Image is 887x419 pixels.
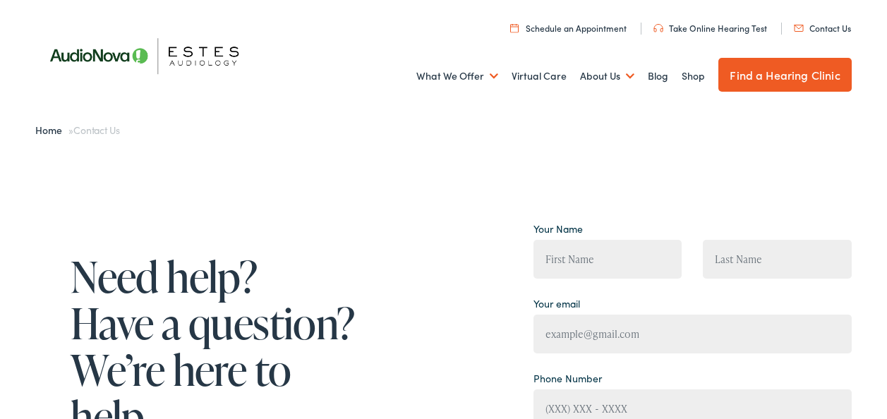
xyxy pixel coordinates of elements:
a: Shop [682,50,705,102]
a: Contact Us [794,22,851,34]
a: Take Online Hearing Test [653,22,767,34]
a: What We Offer [416,50,498,102]
a: Blog [648,50,668,102]
input: example@gmail.com [533,315,852,353]
img: utility icon [794,25,804,32]
a: About Us [580,50,634,102]
img: utility icon [653,24,663,32]
img: utility icon [510,23,519,32]
a: Schedule an Appointment [510,22,627,34]
input: First Name [533,240,682,279]
label: Phone Number [533,371,602,386]
a: Find a Hearing Clinic [718,58,851,92]
span: » [35,123,120,137]
a: Virtual Care [512,50,567,102]
a: Home [35,123,68,137]
label: Your Name [533,221,583,236]
input: Last Name [703,240,852,279]
label: Your email [533,296,580,311]
span: Contact Us [73,123,120,137]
